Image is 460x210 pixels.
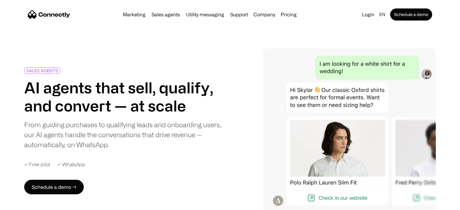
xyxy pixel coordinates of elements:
[228,12,250,17] a: Support
[252,10,277,19] div: Company
[390,8,432,21] a: Schedule a demo
[6,199,36,208] aside: Language selected: English
[24,162,50,167] div: ✓ Free pilot
[24,180,84,194] a: Schedule a demo →
[12,199,36,208] ul: Language list
[57,162,85,167] div: ✓ WhatsApp
[24,79,223,115] h1: AI agents that sell, qualify, and convert — at scale
[379,10,385,19] div: en
[253,10,275,19] div: Company
[120,12,148,17] a: Marketing
[149,12,182,17] a: Sales agents
[278,12,299,17] a: Pricing
[24,120,223,150] div: From guiding purchases to qualifying leads and onboarding users, our AI agents handle the convers...
[377,10,389,19] div: en
[28,10,70,19] a: home
[360,10,377,19] a: Login
[184,12,227,17] a: Utility messaging
[26,68,58,73] div: SALES AGENTS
